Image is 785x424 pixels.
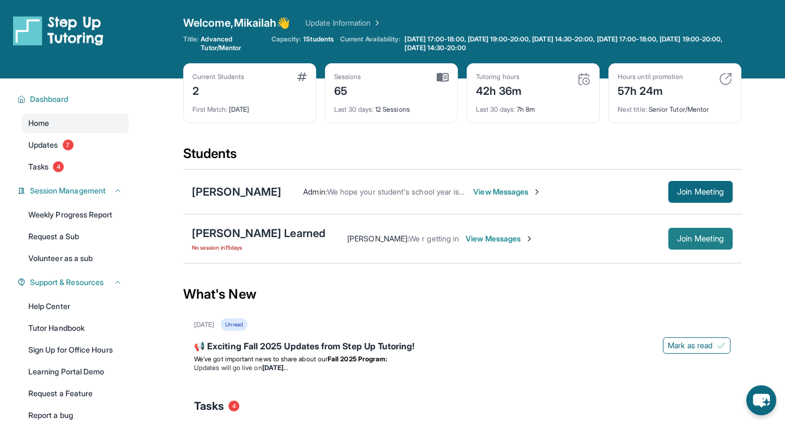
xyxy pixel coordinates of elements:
a: Learning Portal Demo [22,362,129,381]
div: [DATE] [192,99,307,114]
a: Home [22,113,129,133]
div: [PERSON_NAME] [192,184,281,199]
span: Advanced Tutor/Mentor [201,35,264,52]
button: Join Meeting [668,228,733,250]
img: card [437,72,449,82]
span: Welcome, Mikailah 👋 [183,15,290,31]
span: 4 [53,161,64,172]
span: We’ve got important news to share about our [194,355,328,363]
span: 4 [228,401,239,411]
a: Tasks4 [22,157,129,177]
img: card [297,72,307,81]
span: Session Management [30,185,106,196]
span: Last 30 days : [476,105,515,113]
button: chat-button [746,385,776,415]
a: Weekly Progress Report [22,205,129,225]
span: Home [28,118,49,129]
button: Dashboard [26,94,122,105]
div: Unread [221,318,247,331]
span: We r getting in [409,234,459,243]
div: 2 [192,81,244,99]
div: 42h 36m [476,81,522,99]
span: View Messages [466,233,534,244]
img: Chevron-Right [525,234,534,243]
div: 65 [334,81,361,99]
a: Help Center [22,296,129,316]
li: Updates will go live on [194,364,730,372]
a: Request a Feature [22,384,129,403]
button: Support & Resources [26,277,122,288]
div: Tutoring hours [476,72,522,81]
a: Request a Sub [22,227,129,246]
span: Mark as read [668,340,712,351]
a: Tutor Handbook [22,318,129,338]
span: First Match : [192,105,227,113]
span: Title: [183,35,198,52]
a: Sign Up for Office Hours [22,340,129,360]
div: What's New [183,270,741,318]
img: Mark as read [717,341,726,350]
span: Admin : [303,187,327,196]
button: Join Meeting [668,181,733,203]
span: Join Meeting [677,235,724,242]
div: [DATE] [194,320,214,329]
span: Join Meeting [677,189,724,195]
a: Updates7 [22,135,129,155]
div: 7h 8m [476,99,590,114]
div: Current Students [192,72,244,81]
span: 7 [63,140,74,150]
a: Update Information [305,17,382,28]
div: Sessions [334,72,361,81]
span: [PERSON_NAME] : [347,234,409,243]
span: Last 30 days : [334,105,373,113]
span: Current Availability: [340,35,400,52]
img: card [719,72,732,86]
div: 📢 Exciting Fall 2025 Updates from Step Up Tutoring! [194,340,730,355]
span: Capacity: [271,35,301,44]
span: [DATE] 17:00-18:00, [DATE] 19:00-20:00, [DATE] 14:30-20:00, [DATE] 17:00-18:00, [DATE] 19:00-20:0... [404,35,739,52]
button: Mark as read [663,337,730,354]
span: Updates [28,140,58,150]
span: No session in 15 days [192,243,325,252]
button: Session Management [26,185,122,196]
div: Hours until promotion [618,72,683,81]
a: Volunteer as a sub [22,249,129,268]
span: Support & Resources [30,277,104,288]
div: [PERSON_NAME] Learned [192,226,325,241]
div: Students [183,145,741,169]
span: Next title : [618,105,647,113]
img: card [577,72,590,86]
img: Chevron-Right [533,187,541,196]
div: 12 Sessions [334,99,449,114]
span: Dashboard [30,94,69,105]
strong: [DATE] [262,364,288,372]
span: 1 Students [303,35,334,44]
span: View Messages [473,186,541,197]
span: Tasks [28,161,49,172]
strong: Fall 2025 Program: [328,355,387,363]
a: [DATE] 17:00-18:00, [DATE] 19:00-20:00, [DATE] 14:30-20:00, [DATE] 17:00-18:00, [DATE] 19:00-20:0... [402,35,741,52]
div: 57h 24m [618,81,683,99]
span: Tasks [194,398,224,414]
img: Chevron Right [371,17,382,28]
div: Senior Tutor/Mentor [618,99,732,114]
img: logo [13,15,104,46]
